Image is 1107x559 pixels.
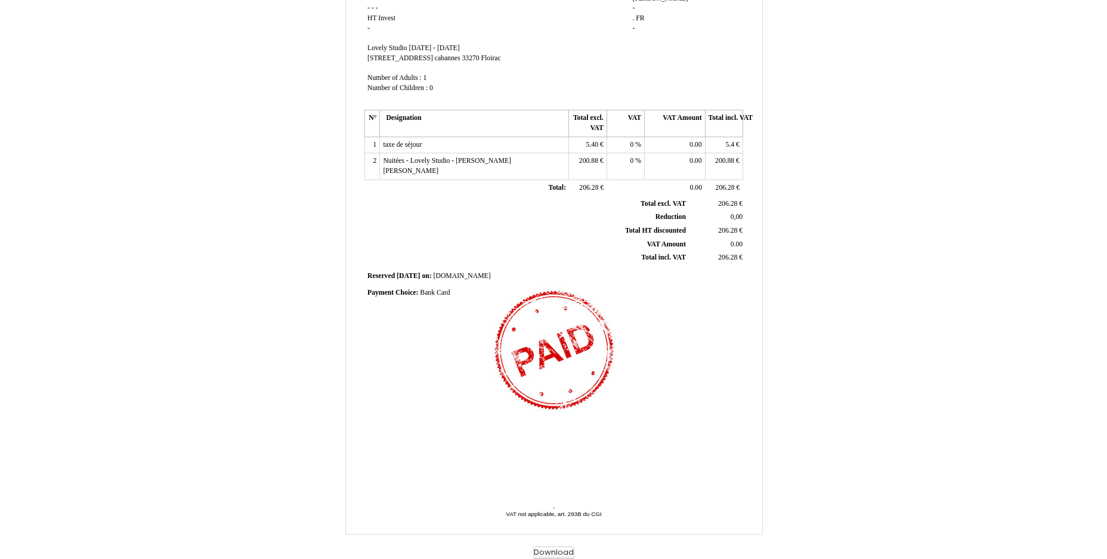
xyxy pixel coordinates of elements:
[630,141,634,149] span: 0
[378,14,395,22] span: Invest
[731,213,743,221] span: 0,00
[731,240,743,248] span: 0.00
[655,213,686,221] span: Reduction
[630,157,634,165] span: 0
[705,180,743,196] td: €
[716,184,735,192] span: 206.28
[367,289,418,297] span: Payment Choice:
[607,153,644,180] td: %
[420,289,450,297] span: Bank Card
[579,184,598,192] span: 206.28
[569,153,607,180] td: €
[367,272,395,280] span: Reserved
[607,110,644,137] th: VAT
[718,254,737,261] span: 206.28
[553,504,555,511] span: -
[365,110,380,137] th: N°
[641,200,686,208] span: Total excl. VAT
[367,44,407,52] span: Lovely Studio
[569,110,607,137] th: Total excl. VAT
[548,184,565,192] span: Total:
[625,227,686,234] span: Total HT discounted
[705,153,743,180] td: €
[647,240,686,248] span: VAT Amount
[632,14,634,22] span: .
[367,4,370,12] span: -
[383,157,511,175] span: Nuitées - Lovely Studio - [PERSON_NAME] [PERSON_NAME]
[705,137,743,153] td: €
[689,141,701,149] span: 0.00
[579,157,598,165] span: 200.88
[409,44,460,52] span: [DATE] - [DATE]
[481,54,501,62] span: Floirac
[689,157,701,165] span: 0.00
[718,200,737,208] span: 206.28
[533,546,574,559] button: Download
[367,84,428,92] span: Number of Children :
[367,24,370,32] span: -
[569,137,607,153] td: €
[367,74,422,82] span: Number of Adults :
[383,141,422,149] span: taxe de séjour
[367,14,376,22] span: HT
[688,224,745,238] td: €
[434,272,491,280] span: [DOMAIN_NAME]
[397,272,420,280] span: [DATE]
[372,4,374,12] span: -
[586,141,598,149] span: 5.40
[718,227,737,234] span: 206.28
[380,110,569,137] th: Designation
[506,511,601,517] span: VAT not applicable, art. 293B du CGI
[376,4,378,12] span: -
[423,74,427,82] span: 1
[569,180,607,196] td: €
[645,110,705,137] th: VAT Amount
[632,24,635,32] span: -
[690,184,702,192] span: 0.00
[715,157,734,165] span: 200.88
[632,4,635,12] span: -
[726,141,735,149] span: 5.4
[688,251,745,265] td: €
[365,137,380,153] td: 1
[607,137,644,153] td: %
[462,54,479,62] span: 33270
[367,54,460,62] span: [STREET_ADDRESS] cabannes
[365,153,380,180] td: 2
[636,14,644,22] span: FR
[429,84,433,92] span: 0
[422,272,431,280] span: on:
[641,254,686,261] span: Total incl. VAT
[705,110,743,137] th: Total incl. VAT
[688,197,745,211] td: €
